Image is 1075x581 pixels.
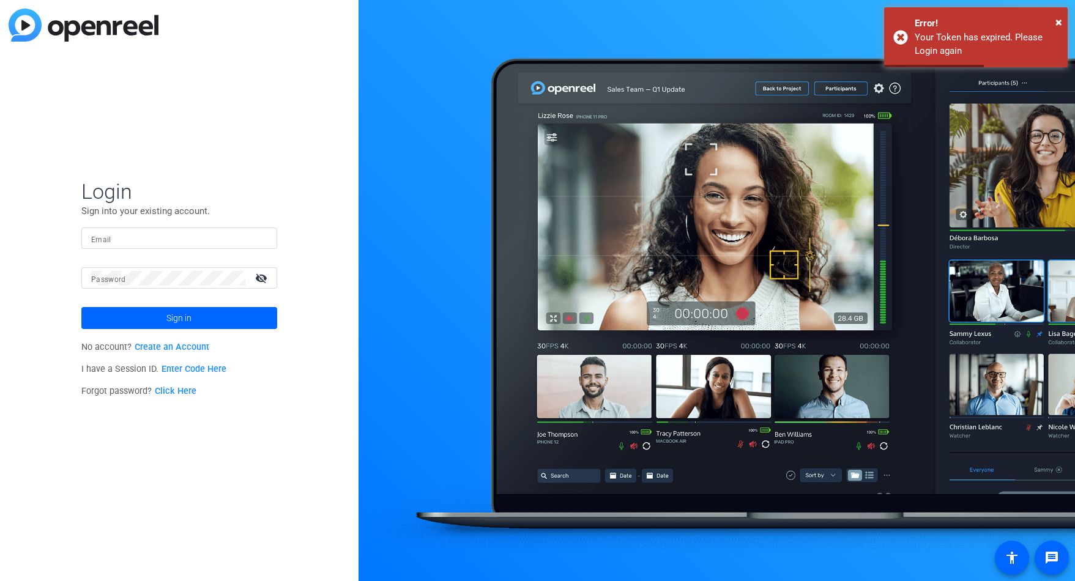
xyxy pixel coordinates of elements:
[248,269,277,287] mat-icon: visibility_off
[1044,550,1059,565] mat-icon: message
[81,307,277,329] button: Sign in
[81,364,226,374] span: I have a Session ID.
[81,342,209,352] span: No account?
[166,303,192,333] span: Sign in
[9,9,158,42] img: blue-gradient.svg
[915,31,1058,58] div: Your Token has expired. Please Login again
[91,235,111,244] mat-label: Email
[135,342,209,352] a: Create an Account
[91,231,267,246] input: Enter Email Address
[81,386,196,396] span: Forgot password?
[155,386,196,396] a: Click Here
[81,204,277,218] p: Sign into your existing account.
[1055,15,1062,29] span: ×
[91,275,126,284] mat-label: Password
[1055,13,1062,31] button: Close
[915,17,1058,31] div: Error!
[1005,550,1019,565] mat-icon: accessibility
[81,179,277,204] span: Login
[162,364,226,374] a: Enter Code Here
